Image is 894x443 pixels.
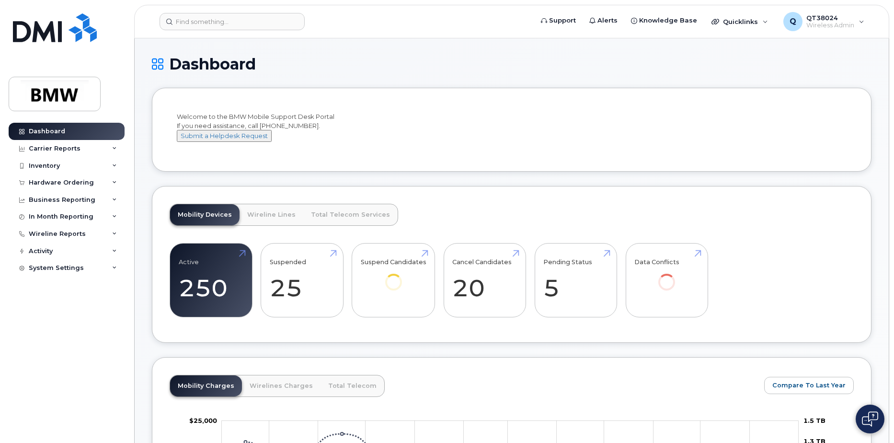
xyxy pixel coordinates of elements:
[177,132,272,140] a: Submit a Helpdesk Request
[303,204,398,225] a: Total Telecom Services
[179,249,243,312] a: Active 250
[242,375,321,396] a: Wirelines Charges
[361,249,426,304] a: Suspend Candidates
[177,130,272,142] button: Submit a Helpdesk Request
[170,375,242,396] a: Mobility Charges
[772,381,846,390] span: Compare To Last Year
[189,417,217,424] g: $0
[321,375,384,396] a: Total Telecom
[177,112,847,151] div: Welcome to the BMW Mobile Support Desk Portal If you need assistance, call [PHONE_NUMBER].
[189,417,217,424] tspan: $25,000
[170,204,240,225] a: Mobility Devices
[270,249,334,312] a: Suspended 25
[803,417,825,424] tspan: 1.5 TB
[452,249,517,312] a: Cancel Candidates 20
[764,377,854,394] button: Compare To Last Year
[862,411,878,427] img: Open chat
[543,249,608,312] a: Pending Status 5
[634,249,699,304] a: Data Conflicts
[152,56,871,72] h1: Dashboard
[240,204,303,225] a: Wireline Lines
